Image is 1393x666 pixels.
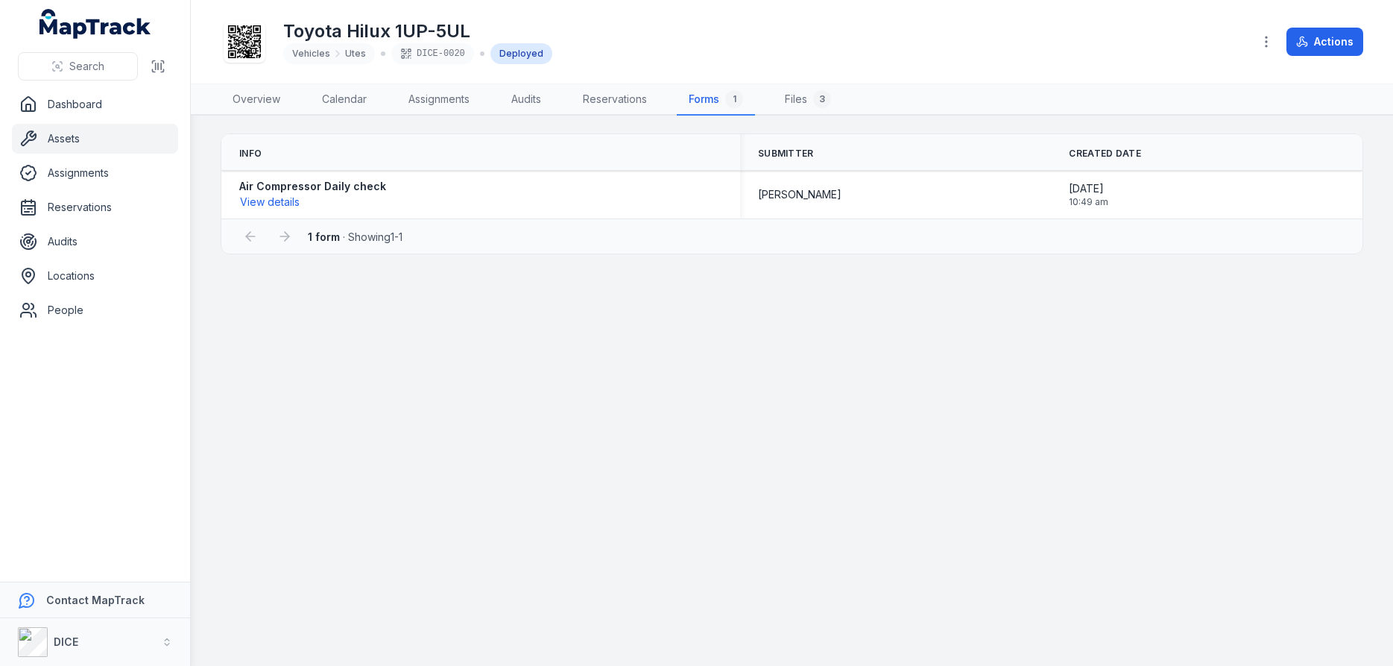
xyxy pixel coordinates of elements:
button: Actions [1286,28,1363,56]
a: Forms1 [677,84,755,116]
a: Files3 [773,84,843,116]
span: Utes [345,48,366,60]
time: 09/09/2025, 10:49:37 am [1069,181,1108,208]
a: People [12,295,178,325]
span: [DATE] [1069,181,1108,196]
button: View details [239,194,300,210]
a: Audits [12,227,178,257]
span: · Showing 1 - 1 [308,230,402,243]
strong: Contact MapTrack [46,594,145,606]
span: [PERSON_NAME] [758,187,841,202]
a: Calendar [310,84,379,116]
strong: DICE [54,635,78,648]
a: MapTrack [40,9,151,39]
a: Reservations [12,192,178,222]
a: Locations [12,261,178,291]
strong: Air Compressor Daily check [239,179,386,194]
strong: 1 form [308,230,340,243]
a: Assets [12,124,178,154]
div: Deployed [490,43,552,64]
span: Created Date [1069,148,1141,160]
span: Info [239,148,262,160]
div: 1 [725,90,743,108]
span: Search [69,59,104,74]
div: DICE-0020 [391,43,474,64]
button: Search [18,52,138,81]
span: 10:49 am [1069,196,1108,208]
a: Overview [221,84,292,116]
div: 3 [813,90,831,108]
a: Reservations [571,84,659,116]
a: Assignments [397,84,481,116]
a: Assignments [12,158,178,188]
a: Dashboard [12,89,178,119]
span: Submitter [758,148,814,160]
a: Audits [499,84,553,116]
span: Vehicles [292,48,330,60]
h1: Toyota Hilux 1UP-5UL [283,19,552,43]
